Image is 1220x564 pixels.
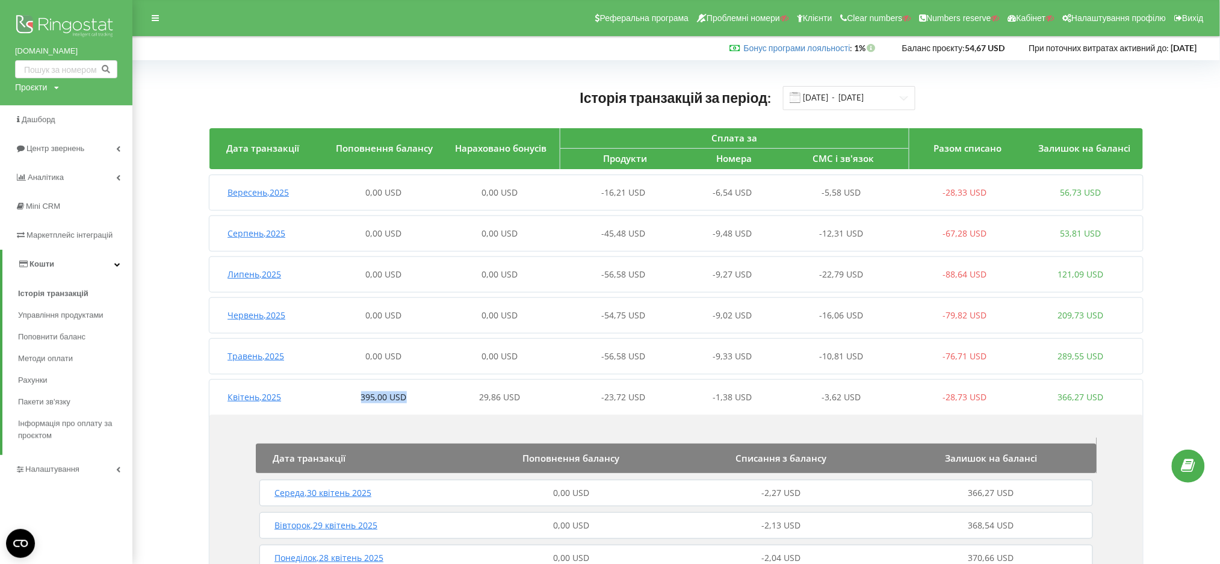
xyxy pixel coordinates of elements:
[456,142,547,154] span: Нараховано бонусів
[927,13,991,23] span: Numbers reserve
[819,350,863,362] span: -10,81 USD
[943,268,986,280] span: -88,64 USD
[580,89,772,106] span: Історія транзакцій за період:
[482,187,518,198] span: 0,00 USD
[366,350,402,362] span: 0,00 USD
[1061,187,1101,198] span: 56,73 USD
[482,350,518,362] span: 0,00 USD
[553,519,589,531] span: 0,00 USD
[601,228,645,239] span: -45,48 USD
[18,326,132,348] a: Поповнити баланс
[1017,13,1046,23] span: Кабінет
[274,552,383,563] span: Понеділок , 28 квітень 2025
[943,350,986,362] span: -76,71 USD
[26,231,113,240] span: Маркетплейс інтеграцій
[819,268,863,280] span: -22,79 USD
[228,268,281,280] span: Липень , 2025
[1029,43,1169,53] span: При поточних витратах активний до:
[480,391,521,403] span: 29,86 USD
[274,519,377,531] span: Вівторок , 29 квітень 2025
[1071,13,1166,23] span: Налаштування профілю
[604,152,648,164] span: Продукти
[18,396,70,408] span: Пакети зв'язку
[713,268,752,280] span: -9,27 USD
[761,552,800,563] span: -2,04 USD
[366,228,402,239] span: 0,00 USD
[822,391,861,403] span: -3,62 USD
[601,309,645,321] span: -54,75 USD
[553,487,589,498] span: 0,00 USD
[943,391,986,403] span: -28,73 USD
[2,250,132,279] a: Кошти
[18,331,85,343] span: Поповнити баланс
[226,142,299,154] span: Дата транзакції
[713,391,752,403] span: -1,38 USD
[968,487,1014,498] span: 366,27 USD
[711,132,757,144] span: Сплата за
[934,142,1002,154] span: Разом списано
[482,228,518,239] span: 0,00 USD
[744,43,850,53] a: Бонус програми лояльності
[601,350,645,362] span: -56,58 USD
[761,519,800,531] span: -2,13 USD
[943,228,986,239] span: -67,28 USD
[15,81,47,93] div: Проєкти
[18,288,88,300] span: Історія транзакцій
[968,552,1014,563] span: 370,66 USD
[361,391,407,403] span: 395,00 USD
[803,13,832,23] span: Клієнти
[855,43,878,53] strong: 1%
[366,187,402,198] span: 0,00 USD
[18,283,132,305] a: Історія транзакцій
[735,452,827,464] span: Списання з балансу
[601,268,645,280] span: -56,58 USD
[943,309,986,321] span: -79,82 USD
[819,228,863,239] span: -12,31 USD
[25,465,79,474] span: Налаштування
[1058,309,1104,321] span: 209,73 USD
[26,202,60,211] span: Mini CRM
[366,268,402,280] span: 0,00 USD
[273,452,345,464] span: Дата транзакції
[18,305,132,326] a: Управління продуктами
[943,187,986,198] span: -28,33 USD
[482,268,518,280] span: 0,00 USD
[18,370,132,391] a: Рахунки
[18,353,73,365] span: Методи оплати
[18,391,132,413] a: Пакети зв'язку
[847,13,903,23] span: Clear numbers
[18,413,132,447] a: Інформація про оплату за проєктом
[1171,43,1197,53] strong: [DATE]
[744,43,853,53] span: :
[713,309,752,321] span: -9,02 USD
[522,452,619,464] span: Поповнення балансу
[813,152,874,164] span: СМС і зв'язок
[1058,268,1104,280] span: 121,09 USD
[1058,391,1104,403] span: 366,27 USD
[1061,228,1101,239] span: 53,81 USD
[18,418,126,442] span: Інформація про оплату за проєктом
[482,309,518,321] span: 0,00 USD
[600,13,689,23] span: Реферальна програма
[968,519,1014,531] span: 368,54 USD
[274,487,371,498] span: Середа , 30 квітень 2025
[713,187,752,198] span: -6,54 USD
[1058,350,1104,362] span: 289,55 USD
[18,309,104,321] span: Управління продуктами
[366,309,402,321] span: 0,00 USD
[1038,142,1130,154] span: Залишок на балансі
[902,43,965,53] span: Баланс проєкту:
[26,144,84,153] span: Центр звернень
[228,350,284,362] span: Травень , 2025
[601,187,645,198] span: -16,21 USD
[228,228,285,239] span: Серпень , 2025
[822,187,861,198] span: -5,58 USD
[761,487,800,498] span: -2,27 USD
[819,309,863,321] span: -16,06 USD
[15,45,117,57] a: [DOMAIN_NAME]
[18,374,48,386] span: Рахунки
[18,348,132,370] a: Методи оплати
[228,309,285,321] span: Червень , 2025
[336,142,433,154] span: Поповнення балансу
[15,60,117,78] input: Пошук за номером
